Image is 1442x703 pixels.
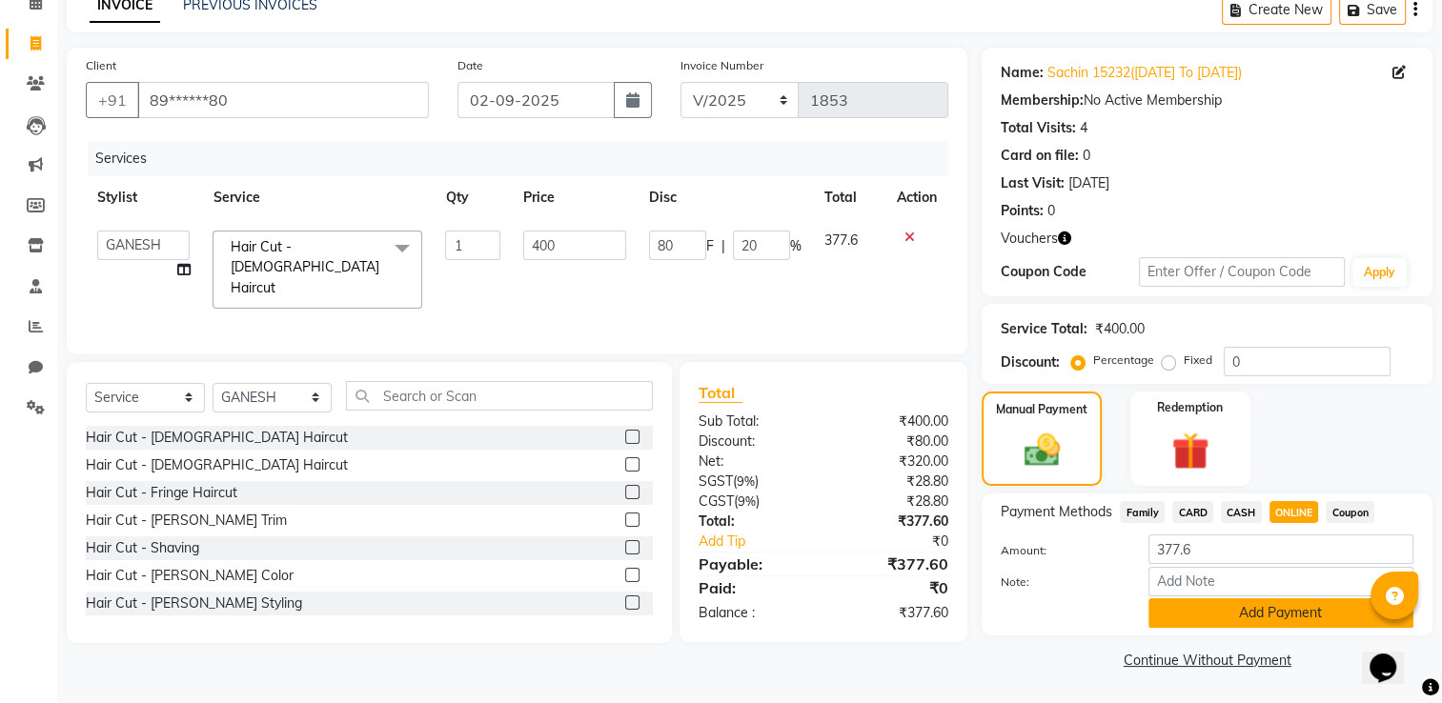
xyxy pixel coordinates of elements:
[1001,90,1413,110] div: No Active Membership
[1184,351,1212,369] label: Fixed
[680,57,763,74] label: Invoice Number
[1047,201,1055,221] div: 0
[823,432,963,452] div: ₹80.00
[684,552,823,575] div: Payable:
[86,176,201,219] th: Stylist
[1001,146,1079,166] div: Card on file:
[684,603,823,623] div: Balance :
[86,511,287,531] div: Hair Cut - [PERSON_NAME] Trim
[847,532,964,552] div: ₹0
[699,472,733,490] span: SGST
[684,412,823,432] div: Sub Total:
[1001,319,1087,339] div: Service Total:
[684,532,846,552] a: Add Tip
[86,538,199,558] div: Hair Cut - Shaving
[434,176,512,219] th: Qty
[1326,501,1374,523] span: Coupon
[684,472,823,492] div: ( )
[86,57,116,74] label: Client
[885,176,948,219] th: Action
[86,483,237,503] div: Hair Cut - Fringe Haircut
[684,576,823,599] div: Paid:
[86,566,294,586] div: Hair Cut - [PERSON_NAME] Color
[274,279,283,296] a: x
[88,141,963,176] div: Services
[1139,257,1345,287] input: Enter Offer / Coupon Code
[823,576,963,599] div: ₹0
[346,381,653,411] input: Search or Scan
[457,57,483,74] label: Date
[230,238,378,296] span: Hair Cut - [DEMOGRAPHIC_DATA] Haircut
[1047,63,1242,83] a: Sachin 15232([DATE] To [DATE])
[823,603,963,623] div: ₹377.60
[638,176,813,219] th: Disc
[1120,501,1165,523] span: Family
[1013,430,1071,471] img: _cash.svg
[699,492,734,510] span: CGST
[1160,428,1221,474] img: _gift.svg
[1362,627,1423,684] iframe: chat widget
[1001,229,1058,249] span: Vouchers
[1172,501,1213,523] span: CARD
[790,236,802,256] span: %
[86,455,348,475] div: Hair Cut - [DEMOGRAPHIC_DATA] Haircut
[986,542,1133,559] label: Amount:
[1068,173,1109,193] div: [DATE]
[1148,534,1413,564] input: Amount
[1001,63,1044,83] div: Name:
[738,493,756,509] span: 9%
[86,593,302,613] div: Hair Cut - [PERSON_NAME] Styling
[1001,118,1076,138] div: Total Visits:
[737,473,755,489] span: 9%
[996,401,1087,418] label: Manual Payment
[706,236,714,256] span: F
[1080,118,1087,138] div: 4
[86,82,139,118] button: +91
[823,412,963,432] div: ₹400.00
[823,472,963,492] div: ₹28.80
[512,176,638,219] th: Price
[985,651,1429,671] a: Continue Without Payment
[684,512,823,532] div: Total:
[86,428,348,448] div: Hair Cut - [DEMOGRAPHIC_DATA] Haircut
[1352,258,1407,287] button: Apply
[1001,262,1138,282] div: Coupon Code
[1157,399,1223,416] label: Redemption
[1001,352,1060,372] div: Discount:
[721,236,725,256] span: |
[1221,501,1262,523] span: CASH
[699,383,742,403] span: Total
[1083,146,1090,166] div: 0
[986,573,1133,591] label: Note:
[1148,567,1413,596] input: Add Note
[1093,351,1154,369] label: Percentage
[1269,501,1319,523] span: ONLINE
[1001,90,1084,110] div: Membership:
[823,552,963,575] div: ₹377.60
[137,82,429,118] input: Search by Name/Mobile/Email/Code
[684,432,823,452] div: Discount:
[1095,319,1145,339] div: ₹400.00
[1001,201,1044,221] div: Points:
[813,176,885,219] th: Total
[823,492,963,512] div: ₹28.80
[1001,173,1065,193] div: Last Visit:
[201,176,434,219] th: Service
[823,512,963,532] div: ₹377.60
[824,231,858,249] span: 377.6
[1001,502,1112,522] span: Payment Methods
[684,452,823,472] div: Net:
[684,492,823,512] div: ( )
[1148,598,1413,628] button: Add Payment
[823,452,963,472] div: ₹320.00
